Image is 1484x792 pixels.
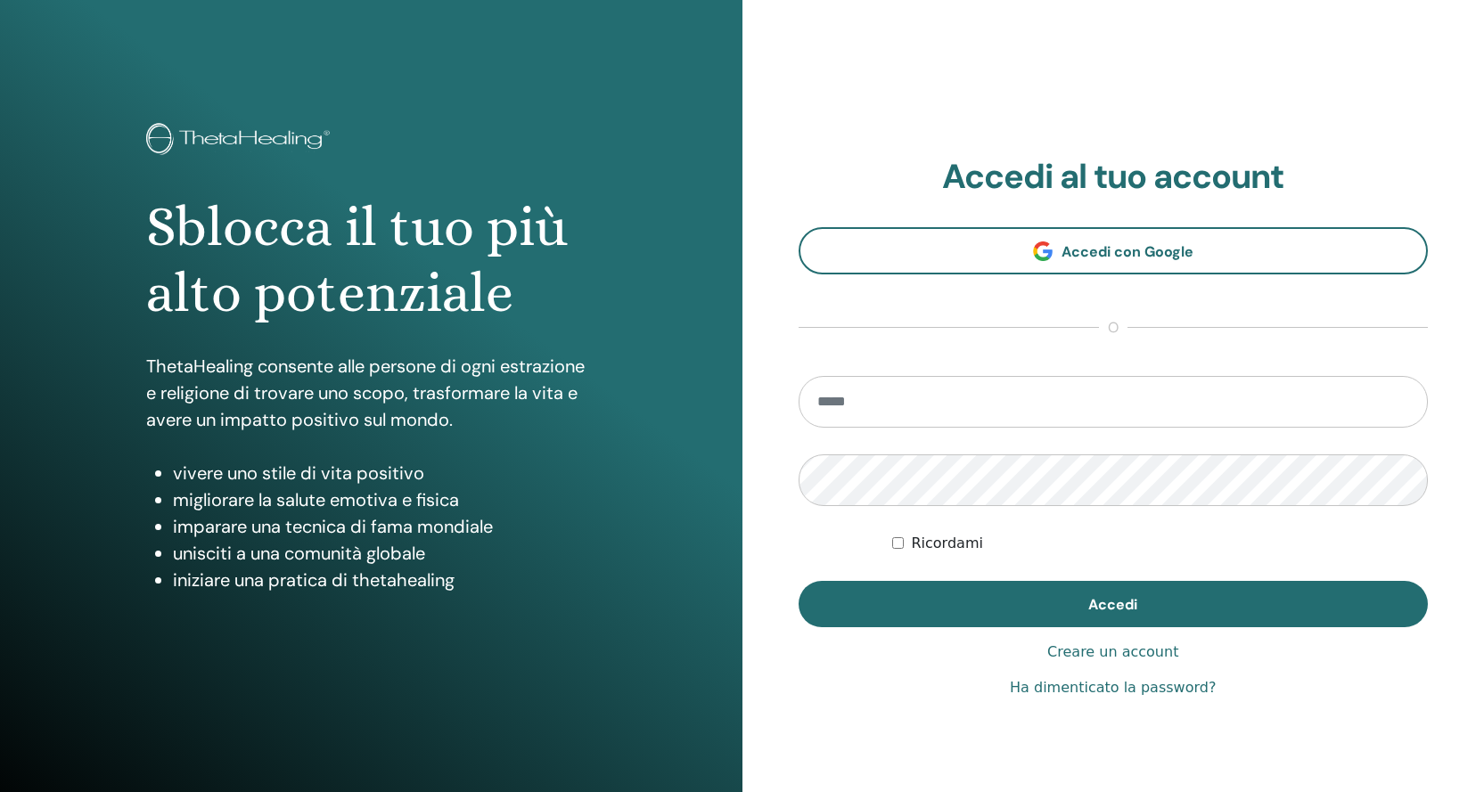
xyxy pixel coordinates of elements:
a: Ha dimenticato la password? [1010,677,1216,698]
li: vivere uno stile di vita positivo [173,460,596,486]
li: unisciti a una comunità globale [173,540,596,567]
a: Accedi con Google [799,227,1429,274]
span: Accedi [1088,595,1137,614]
li: imparare una tecnica di fama mondiale [173,513,596,540]
a: Creare un account [1047,641,1178,663]
p: ThetaHealing consente alle persone di ogni estrazione e religione di trovare uno scopo, trasforma... [146,353,596,433]
li: migliorare la salute emotiva e fisica [173,486,596,513]
h1: Sblocca il tuo più alto potenziale [146,194,596,327]
span: Accedi con Google [1062,242,1193,261]
span: o [1099,317,1127,339]
h2: Accedi al tuo account [799,157,1429,198]
li: iniziare una pratica di thetahealing [173,567,596,593]
button: Accedi [799,581,1429,627]
label: Ricordami [911,533,982,554]
div: Keep me authenticated indefinitely or until I manually logout [892,533,1428,554]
